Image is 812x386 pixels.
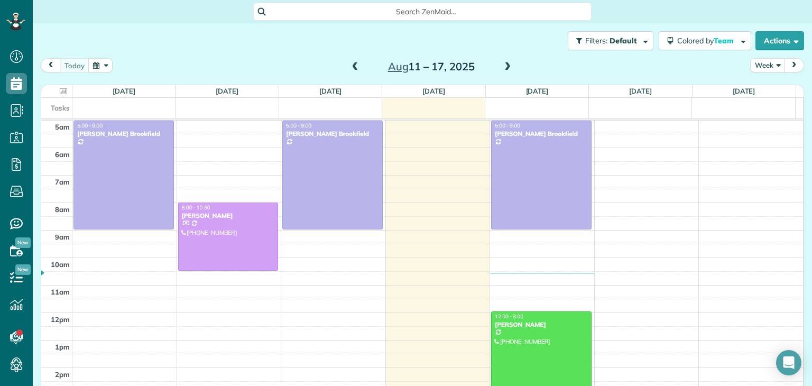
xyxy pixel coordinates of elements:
button: today [60,58,89,72]
span: 10am [51,260,70,269]
button: Colored byTeam [659,31,751,50]
span: Tasks [51,104,70,112]
span: 5:00 - 9:00 [495,122,520,129]
span: Colored by [677,36,737,45]
h2: 11 – 17, 2025 [365,61,497,72]
span: 12:00 - 3:00 [495,313,523,320]
a: [DATE] [526,87,549,95]
span: 2pm [55,370,70,379]
span: 1pm [55,343,70,351]
a: [DATE] [113,87,135,95]
div: [PERSON_NAME] Brookfield [285,130,380,137]
a: [DATE] [216,87,238,95]
span: 9am [55,233,70,241]
div: [PERSON_NAME] [494,321,588,328]
span: 5am [55,123,70,131]
span: Team [714,36,735,45]
button: Week [750,58,785,72]
span: 5:00 - 9:00 [286,122,311,129]
span: Aug [388,60,409,73]
a: [DATE] [422,87,445,95]
span: Default [610,36,638,45]
span: 11am [51,288,70,296]
span: 8am [55,205,70,214]
button: Actions [755,31,804,50]
span: New [15,237,31,248]
div: [PERSON_NAME] [181,212,275,219]
a: [DATE] [319,87,342,95]
span: Filters: [585,36,607,45]
span: 7am [55,178,70,186]
span: 5:00 - 9:00 [77,122,103,129]
button: next [784,58,804,72]
span: 8:00 - 10:30 [182,204,210,211]
div: [PERSON_NAME] Brookfield [494,130,588,137]
div: Open Intercom Messenger [776,350,801,375]
span: 12pm [51,315,70,324]
a: [DATE] [733,87,755,95]
span: New [15,264,31,275]
span: 6am [55,150,70,159]
button: prev [41,58,61,72]
a: [DATE] [629,87,652,95]
button: Filters: Default [568,31,653,50]
a: Filters: Default [562,31,653,50]
div: [PERSON_NAME] Brookfield [77,130,171,137]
